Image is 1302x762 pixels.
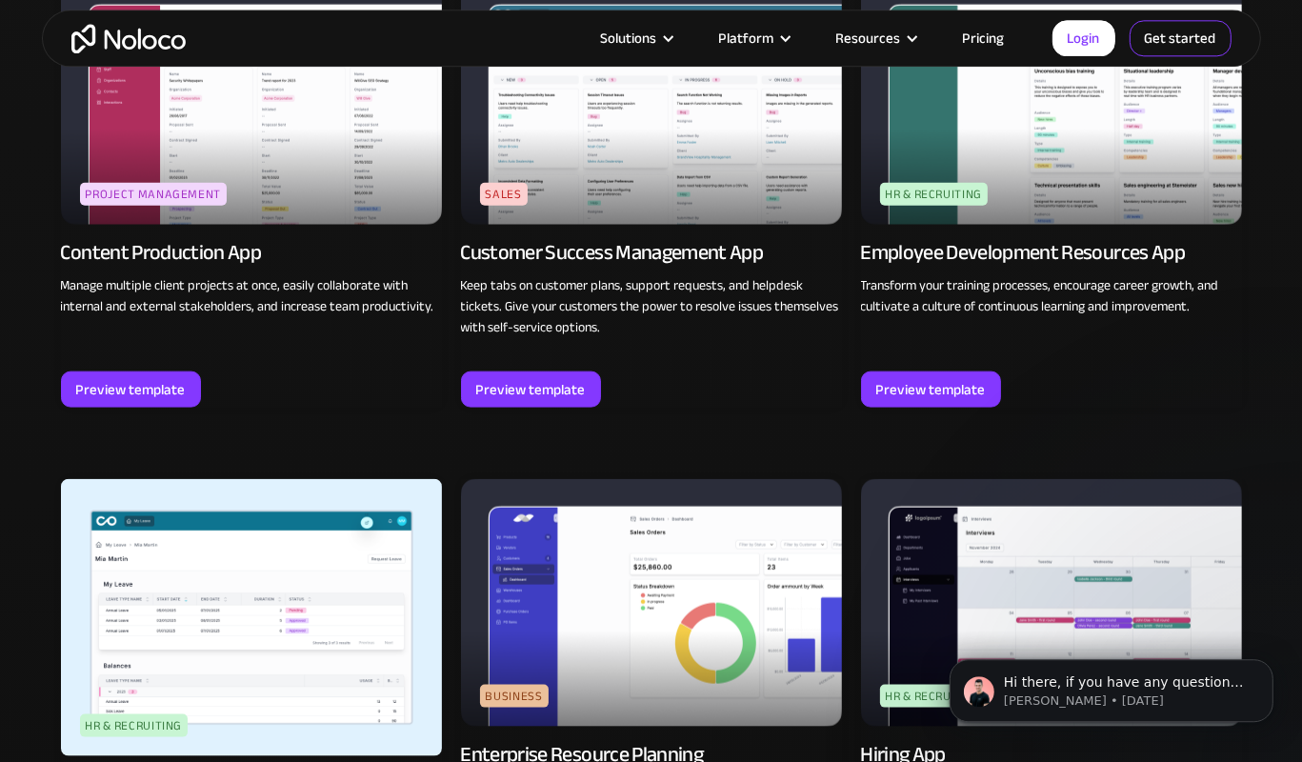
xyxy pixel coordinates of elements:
[476,376,586,401] div: Preview template
[836,26,901,50] div: Resources
[80,713,189,736] div: HR & Recruiting
[480,684,549,707] div: Business
[939,26,1029,50] a: Pricing
[876,376,986,401] div: Preview template
[812,26,939,50] div: Resources
[577,26,695,50] div: Solutions
[921,619,1302,752] iframe: Intercom notifications message
[695,26,812,50] div: Platform
[71,24,186,53] a: home
[61,274,442,316] p: Manage multiple client projects at once, easily collaborate with internal and external stakeholde...
[880,684,989,707] div: HR & Recruiting
[480,182,528,205] div: Sales
[861,238,1186,265] div: Employee Development Resources App
[461,238,764,265] div: Customer Success Management App
[1130,20,1232,56] a: Get started
[861,274,1242,316] p: Transform your training processes, encourage career growth, and cultivate a culture of continuous...
[61,238,261,265] div: Content Production App
[880,182,989,205] div: HR & Recruiting
[76,376,186,401] div: Preview template
[461,274,842,337] p: Keep tabs on customer plans, support requests, and helpdesk tickets. Give your customers the powe...
[1052,20,1115,56] a: Login
[601,26,657,50] div: Solutions
[719,26,774,50] div: Platform
[80,182,228,205] div: Project Management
